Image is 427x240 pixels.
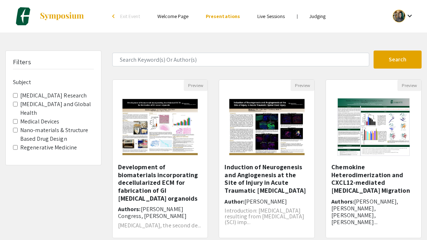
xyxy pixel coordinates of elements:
[20,100,94,117] label: [MEDICAL_DATA] and Global Health
[219,79,315,238] div: Open Presentation <p>Induction of Neurogenesis and Angiogenesis at the Site of Injury in Acute Tr...
[405,12,414,20] mat-icon: Expand account dropdown
[291,80,314,91] button: Preview
[112,53,369,66] input: Search Keyword(s) Or Author(s)
[221,91,313,163] img: <p>Induction of Neurogenesis and Angiogenesis at the Site of Injury in Acute Traumatic Spinal Cor...
[397,80,421,91] button: Preview
[331,198,398,226] span: [PERSON_NAME], [PERSON_NAME], [PERSON_NAME], [PERSON_NAME]...
[20,117,60,126] label: Medical Devices
[257,13,285,19] a: Live Sessions
[118,206,202,219] h6: Authors:
[112,14,117,18] div: arrow_back_ios
[157,13,188,19] a: Welcome Page
[118,223,202,228] p: [MEDICAL_DATA], the second de...
[112,79,208,238] div: Open Presentation <p>Development of biomaterials incorporating decellularized ECM for fabrication...
[120,13,140,19] span: Exit Event
[331,163,416,194] h5: Chemokine Heterodimerization and CXCL12-mediated [MEDICAL_DATA] Migration
[118,163,202,202] h5: Development of biomaterials incorporating decellularized ECM for fabrication of GI [MEDICAL_DATA]...
[20,91,87,100] label: [MEDICAL_DATA] Research
[385,8,422,24] button: Expand account dropdown
[13,79,94,86] h6: Subject
[225,163,309,194] h5: Induction of Neurogenesis and Angiogenesis at the Site of Injury in Acute Traumatic [MEDICAL_DATA]
[294,13,301,19] li: |
[5,7,84,25] a: Biomedical Sciences Symposium
[184,80,208,91] button: Preview
[326,79,422,238] div: Open Presentation <p><strong style="color: rgb(80, 0, 80);">Chemokine Heterodimerization and CXCL...
[39,12,84,21] img: Symposium by ForagerOne
[374,51,422,69] button: Search
[13,58,31,66] h5: Filters
[20,126,94,143] label: Nano-materials & Structure Based Drug Design
[309,13,326,19] a: Judging
[225,198,309,205] h6: Author:
[114,91,206,163] img: <p>Development of biomaterials incorporating decellularized ECM for fabrication of GI cancer orga...
[206,13,240,19] a: Presentations
[225,207,304,226] span: Introduction: [MEDICAL_DATA] resulting from [MEDICAL_DATA] (SCI) imp...
[14,7,32,25] img: Biomedical Sciences Symposium
[5,208,31,235] iframe: Chat
[330,91,417,163] img: <p><strong style="color: rgb(80, 0, 80);">Chemokine Heterodimerization and CXCL12-mediated Breast...
[20,143,77,152] label: Regenerative Medicine
[118,205,187,220] span: [PERSON_NAME] Congress, [PERSON_NAME]
[331,198,416,226] h6: Authors:
[244,198,287,205] span: [PERSON_NAME]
